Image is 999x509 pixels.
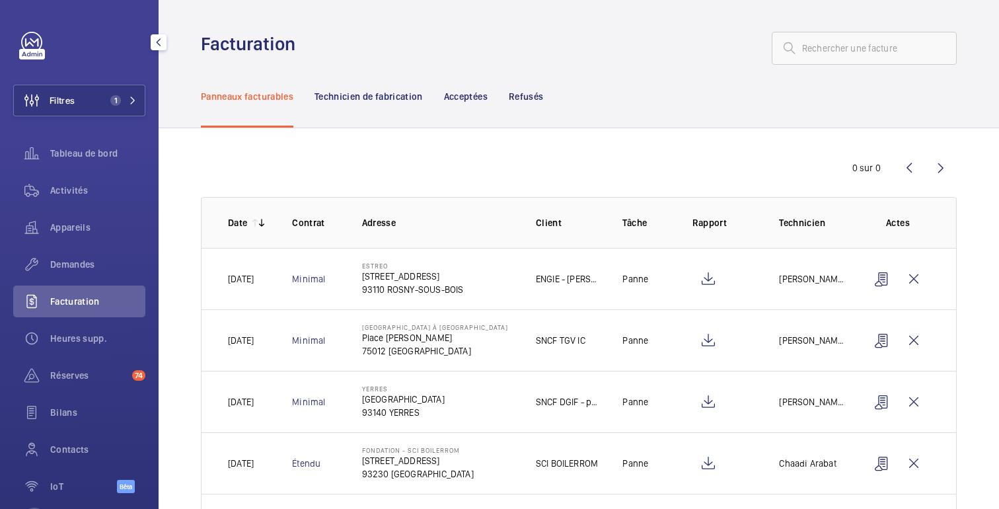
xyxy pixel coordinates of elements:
[692,217,727,228] font: Rapport
[228,217,247,228] font: Date
[362,284,464,295] font: 93110 ROSNY-SOUS-BOIS
[362,346,471,356] font: 75012 [GEOGRAPHIC_DATA]
[362,455,440,466] font: [STREET_ADDRESS]
[120,483,132,490] font: Bêta
[292,217,324,228] font: Contrat
[50,95,75,106] font: Filtres
[362,333,452,343] font: Place [PERSON_NAME]
[362,217,396,228] font: Adresse
[50,222,91,233] font: Appareils
[779,274,845,284] font: [PERSON_NAME]
[622,217,647,228] font: Tâche
[314,91,423,102] font: Technicien de fabrication
[292,274,325,284] a: Minimal
[50,481,63,492] font: IoT
[362,407,420,418] font: 93140 YERRES
[292,335,325,346] a: Minimal
[536,217,562,228] font: Client
[50,444,89,455] font: Contacts
[622,397,648,407] font: Panne
[362,262,388,270] font: ESTREO
[50,407,77,418] font: Bilans
[201,91,293,102] font: Panneaux facturables
[228,458,254,469] font: [DATE]
[292,458,320,469] a: Étendu
[292,397,325,407] a: Minimal
[536,397,673,407] font: SNCF DGIF - portes automatiques
[50,333,107,344] font: Heures supp.
[362,469,474,479] font: 93230 [GEOGRAPHIC_DATA]
[50,185,88,196] font: Activités
[228,335,254,346] font: [DATE]
[779,458,836,469] font: Chaadi Arabat
[779,397,845,407] font: [PERSON_NAME]
[228,397,254,407] font: [DATE]
[114,96,118,105] font: 1
[779,217,825,228] font: Technicien
[622,458,648,469] font: Panne
[50,148,118,159] font: Tableau de bord
[228,274,254,284] font: [DATE]
[622,335,648,346] font: Panne
[362,394,445,405] font: [GEOGRAPHIC_DATA]
[772,32,957,65] input: Rechercher une facture
[201,32,295,55] font: Facturation
[362,385,388,393] font: Yerres
[362,446,460,454] font: Fondation - SCI BOILERROM
[135,371,143,380] font: 74
[779,335,845,346] font: [PERSON_NAME]
[536,335,585,346] font: SNCF TGV IC
[50,259,95,270] font: Demandes
[886,217,910,228] font: Actes
[622,274,648,284] font: Panne
[50,296,100,307] font: Facturation
[444,91,488,102] font: Acceptées
[13,85,145,116] button: Filtres1
[50,370,89,381] font: Réserves
[536,274,634,284] font: ENGIE - [PERSON_NAME]
[536,458,598,469] font: SCI BOILERROM
[852,163,881,173] font: 0 sur 0
[362,271,440,282] font: [STREET_ADDRESS]
[362,323,508,331] font: [GEOGRAPHIC_DATA] à [GEOGRAPHIC_DATA]
[509,91,543,102] font: Refusés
